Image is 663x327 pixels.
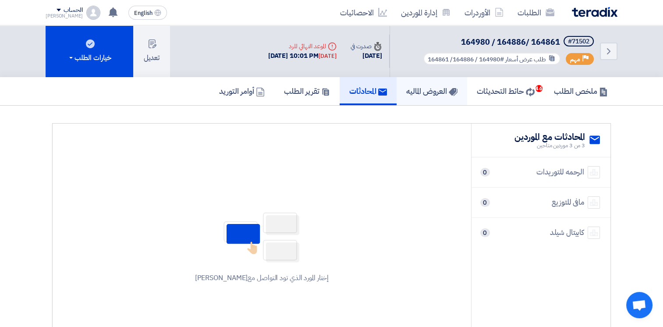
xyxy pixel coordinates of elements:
[394,2,457,23] a: إدارة الموردين
[422,36,596,48] h5: 164980 / 164886/ 164861
[550,227,584,238] div: كابيتال شيلد
[340,77,397,105] a: المحادثات
[572,7,617,17] img: Teradix logo
[46,14,83,18] div: [PERSON_NAME]
[284,86,330,96] h5: تقرير الطلب
[570,55,580,64] span: مهم
[86,6,100,20] img: profile_test.png
[349,86,387,96] h5: المحادثات
[588,227,600,239] img: company-name
[461,36,560,48] span: 164980 / 164886/ 164861
[626,292,652,318] div: Open chat
[274,77,340,105] a: تقرير الطلب
[268,51,337,61] div: [DATE] 10:01 PM
[480,168,490,177] span: 0
[64,7,82,14] div: الحساب
[535,85,542,92] span: 46
[219,86,265,96] h5: أوامر التوريد
[554,86,608,96] h5: ملخص الطلب
[333,2,394,23] a: الاحصائيات
[511,2,561,23] a: الطلبات
[568,39,589,45] div: #71502
[46,25,133,77] button: خيارات الطلب
[480,198,490,207] span: 0
[536,167,584,178] div: الرحمه للتوريدات
[480,228,490,237] span: 0
[428,55,504,64] span: #164980 / 164886/ 164861
[552,197,584,208] div: مافى للتوزيع
[588,196,600,209] img: company-name
[195,273,329,283] div: إختار المورد الذي تود التواصل مع[PERSON_NAME]
[351,51,382,61] div: [DATE]
[477,86,535,96] h5: حائط التحديثات
[505,55,546,64] span: طلب عرض أسعار
[128,6,167,20] button: English
[588,166,600,178] img: company-name
[319,52,336,60] div: [DATE]
[134,10,152,16] span: English
[268,42,337,51] div: الموعد النهائي للرد
[397,77,467,105] a: العروض الماليه
[467,77,544,105] a: حائط التحديثات46
[218,210,305,266] img: No Partner Selected
[351,42,382,51] div: صدرت في
[406,86,457,96] h5: العروض الماليه
[133,25,170,77] button: تعديل
[457,2,511,23] a: الأوردرات
[209,77,274,105] a: أوامر التوريد
[514,131,585,143] h2: المحادثات مع الموردين
[544,77,617,105] a: ملخص الطلب
[514,141,585,150] span: 3 من 3 موردين متاحين
[67,53,111,63] div: خيارات الطلب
